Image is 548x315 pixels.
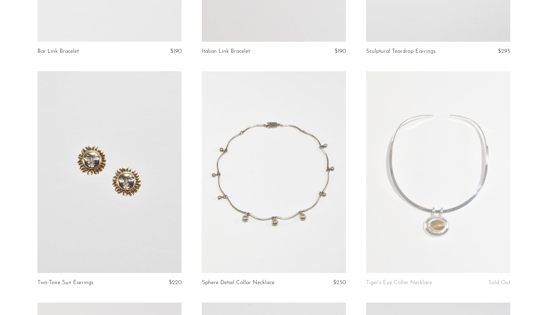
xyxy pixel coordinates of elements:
[333,280,346,285] span: $250
[37,280,93,286] a: Two-Tone Sun Earrings
[37,48,79,54] a: Bar Link Bracelet
[202,48,250,54] a: Italian Link Bracelet
[170,48,182,54] span: $190
[488,280,510,285] span: Sold Out
[366,48,436,54] a: Sculptural Teardrop Earrings
[169,280,182,285] span: $220
[202,280,275,286] a: Sphere Detail Collar Necklace
[334,48,346,54] span: $190
[498,48,510,54] span: $295
[366,280,432,286] a: Tiger's Eye Collar Necklace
